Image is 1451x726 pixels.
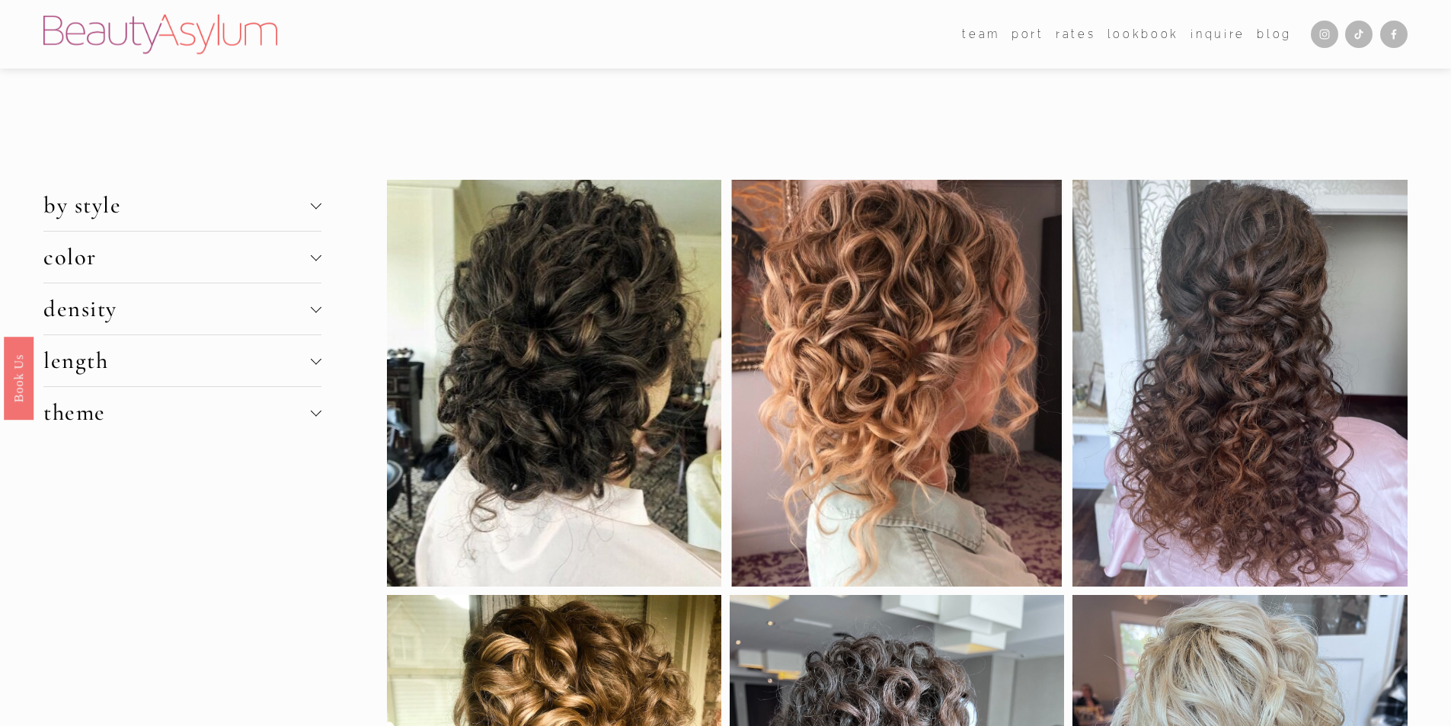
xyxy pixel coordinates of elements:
[1012,23,1044,45] a: port
[1345,21,1373,48] a: TikTok
[43,283,321,334] button: density
[43,335,321,386] button: length
[962,23,1000,45] a: folder dropdown
[43,243,310,271] span: color
[43,347,310,375] span: length
[43,191,310,219] span: by style
[4,336,34,419] a: Book Us
[43,295,310,323] span: density
[43,232,321,283] button: color
[1380,21,1408,48] a: Facebook
[1107,23,1179,45] a: Lookbook
[43,14,277,54] img: Beauty Asylum | Bridal Hair &amp; Makeup Charlotte &amp; Atlanta
[43,387,321,438] button: theme
[1311,21,1338,48] a: Instagram
[1191,23,1245,45] a: Inquire
[1257,23,1292,45] a: Blog
[43,398,310,427] span: theme
[1056,23,1095,45] a: Rates
[962,24,1000,44] span: team
[43,180,321,231] button: by style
